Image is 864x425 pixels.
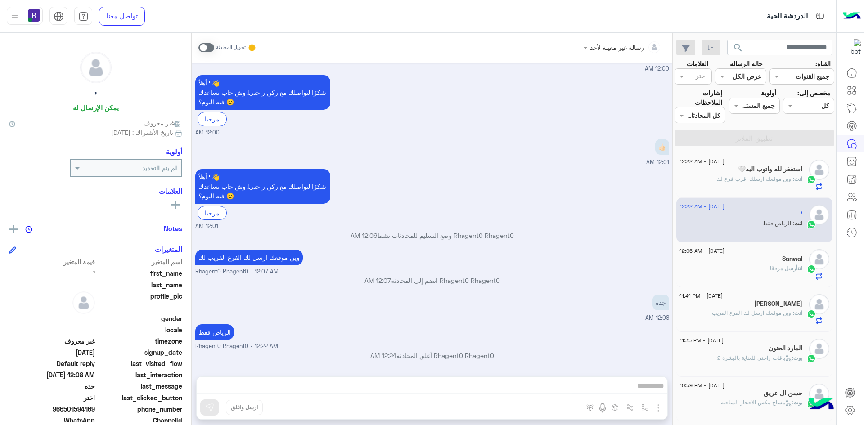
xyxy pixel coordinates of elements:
[155,245,182,253] h6: المتغيرات
[9,393,95,403] span: اختر
[97,416,183,425] span: ChannelId
[216,44,246,51] small: تحويل المحادثة
[798,265,802,272] span: انت
[25,226,32,233] img: notes
[809,205,829,225] img: defaultAdmin.png
[9,314,95,323] span: null
[793,399,802,406] span: بوت
[814,10,826,22] img: tab
[767,10,808,22] p: الدردشة الحية
[195,250,303,265] p: 26/8/2025, 12:07 AM
[805,389,837,421] img: hulul-logo.png
[679,202,724,210] span: [DATE] - 12:22 AM
[727,40,749,59] button: search
[364,277,391,284] span: 12:07 AM
[801,210,802,218] h5: '
[807,264,816,273] img: WhatsApp
[164,224,182,233] h6: Notes
[845,39,861,55] img: 322853014244696
[843,7,861,26] img: Logo
[198,206,227,220] div: مرحبا
[97,325,183,335] span: locale
[195,324,234,340] p: 26/8/2025, 12:22 AM
[9,348,95,357] span: 2025-08-25T20:59:07.375Z
[807,175,816,184] img: WhatsApp
[675,130,834,146] button: تطبيق الفلاتر
[74,7,92,26] a: tab
[809,294,829,314] img: defaultAdmin.png
[809,249,829,269] img: defaultAdmin.png
[733,42,743,53] span: search
[675,88,722,107] label: إشارات الملاحظات
[97,359,183,368] span: last_visited_flow
[73,103,119,112] h6: يمكن الإرسال له
[195,276,669,285] p: Rhagent0 Rhagent0 انضم إلى المحادثة
[166,148,182,156] h6: أولوية
[679,292,723,300] span: [DATE] - 11:41 PM
[195,75,330,110] p: 26/8/2025, 12:00 AM
[9,370,95,380] span: 2025-08-25T21:08:41.707Z
[794,220,802,227] span: انت
[9,336,95,346] span: غير معروف
[738,166,802,173] h5: استغفر لله وأتوب اليه🤍
[99,7,145,26] a: تواصل معنا
[9,225,18,233] img: add
[769,344,802,352] h5: المارد الحنون
[797,88,831,98] label: مخصص إلى:
[809,384,829,404] img: defaultAdmin.png
[807,354,816,363] img: WhatsApp
[195,129,220,137] span: 12:00 AM
[764,389,802,397] h5: حسن ال عريق
[198,112,227,126] div: مرحبا
[679,157,724,166] span: [DATE] - 12:22 AM
[679,336,724,344] span: [DATE] - 11:35 PM
[144,118,182,128] span: غير معروف
[9,359,95,368] span: Default reply
[809,339,829,359] img: defaultAdmin.png
[97,348,183,357] span: signup_date
[370,352,396,359] span: 12:24 AM
[679,381,724,389] span: [DATE] - 10:59 PM
[97,381,183,391] span: last_message
[97,291,183,312] span: profile_pic
[9,11,20,22] img: profile
[195,169,330,204] p: 26/8/2025, 12:01 AM
[195,231,669,240] p: Rhagent0 Rhagent0 وضع التسليم للمحادثات نشط
[687,59,708,68] label: العلامات
[730,59,763,68] label: حالة الرسالة
[94,90,97,100] h5: '
[782,255,802,263] h5: Sanwal
[809,160,829,180] img: defaultAdmin.png
[761,88,776,98] label: أولوية
[195,351,669,360] p: Rhagent0 Rhagent0 أغلق المحادثة
[9,416,95,425] span: 2
[679,247,724,255] span: [DATE] - 12:06 AM
[78,11,89,22] img: tab
[97,280,183,290] span: last_name
[97,336,183,346] span: timezone
[195,342,278,351] span: Rhagent0 Rhagent0 - 12:22 AM
[226,400,263,415] button: ارسل واغلق
[28,9,40,22] img: userImage
[9,404,95,414] span: 966501594169
[9,268,95,278] span: '
[770,265,798,272] span: أرسل مرفقًا
[794,309,802,316] span: انت
[97,370,183,380] span: last_interaction
[97,257,183,267] span: اسم المتغير
[646,159,669,166] span: 12:01 AM
[754,300,802,308] h5: ابوطالب العامري
[72,291,95,314] img: defaultAdmin.png
[97,314,183,323] span: gender
[716,175,794,182] span: وين موقعك ارسلك اقرب فرع لك
[696,71,708,83] div: اختر
[97,393,183,403] span: last_clicked_button
[9,257,95,267] span: قيمة المتغير
[195,268,279,276] span: Rhagent0 Rhagent0 - 12:07 AM
[54,11,64,22] img: tab
[717,354,793,361] span: : باقات راحتي للعناية بالبشرة 2
[645,314,669,321] span: 12:08 AM
[815,59,831,68] label: القناة:
[721,399,793,406] span: : مساج مكس الاحجار الساخنة
[763,220,794,227] span: الرياض فقط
